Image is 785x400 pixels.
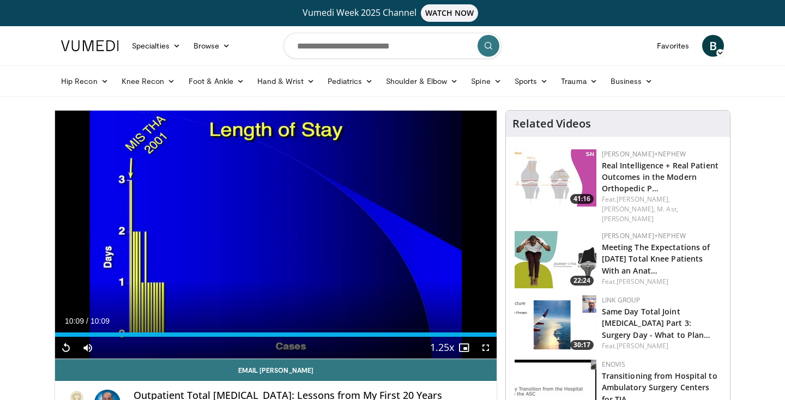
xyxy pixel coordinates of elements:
[77,337,99,359] button: Mute
[90,317,110,325] span: 10:09
[475,337,497,359] button: Fullscreen
[602,149,686,159] a: [PERSON_NAME]+Nephew
[379,70,464,92] a: Shoulder & Elbow
[515,231,596,288] img: 0d2b654a-2a5a-475e-b585-3f5d90f7f6ed.150x105_q85_crop-smart_upscale.jpg
[512,117,591,130] h4: Related Videos
[602,160,718,193] a: Real Intelligence + Real Patient Outcomes in the Modern Orthopedic P…
[125,35,187,57] a: Specialties
[515,149,596,207] a: 41:16
[515,231,596,288] a: 22:24
[602,341,721,351] div: Feat.
[431,337,453,359] button: Playback Rate
[617,195,670,204] a: [PERSON_NAME],
[55,70,115,92] a: Hip Recon
[55,111,497,359] video-js: Video Player
[602,231,686,240] a: [PERSON_NAME]+Nephew
[602,277,721,287] div: Feat.
[55,332,497,337] div: Progress Bar
[115,70,182,92] a: Knee Recon
[570,276,594,286] span: 22:24
[602,360,625,369] a: Enovis
[65,317,84,325] span: 10:09
[515,295,596,353] a: 30:17
[283,33,502,59] input: Search topics, interventions
[602,214,654,223] a: [PERSON_NAME]
[453,337,475,359] button: Enable picture-in-picture mode
[602,306,711,340] a: Same Day Total Joint [MEDICAL_DATA] Part 3: Surgery Day - What to Plan…
[602,195,721,224] div: Feat.
[570,340,594,350] span: 30:17
[554,70,604,92] a: Trauma
[464,70,508,92] a: Spine
[650,35,696,57] a: Favorites
[617,341,668,350] a: [PERSON_NAME]
[86,317,88,325] span: /
[421,4,479,22] span: WATCH NOW
[515,149,596,207] img: ee8e35d7-143c-4fdf-9a52-4e84709a2b4c.150x105_q85_crop-smart_upscale.jpg
[657,204,678,214] a: M. Ast,
[570,194,594,204] span: 41:16
[321,70,379,92] a: Pediatrics
[602,204,655,214] a: [PERSON_NAME],
[602,242,710,275] a: Meeting The Expectations of [DATE] Total Knee Patients With an Anat…
[508,70,555,92] a: Sports
[55,359,497,381] a: Email [PERSON_NAME]
[515,295,596,353] img: 376f5d71-edc6-4b0b-8645-19e21fb802fd.png.150x105_q85_crop-smart_upscale.png
[602,295,641,305] a: LINK Group
[61,40,119,51] img: VuMedi Logo
[617,277,668,286] a: [PERSON_NAME]
[702,35,724,57] a: B
[187,35,237,57] a: Browse
[63,4,722,22] a: Vumedi Week 2025 ChannelWATCH NOW
[604,70,660,92] a: Business
[182,70,251,92] a: Foot & Ankle
[251,70,321,92] a: Hand & Wrist
[55,337,77,359] button: Replay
